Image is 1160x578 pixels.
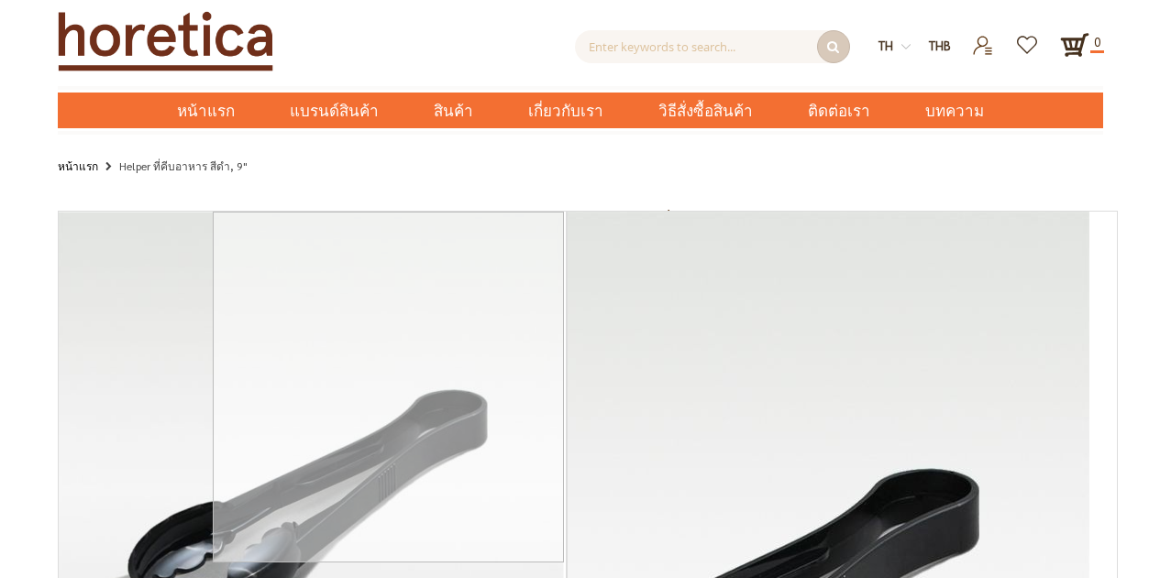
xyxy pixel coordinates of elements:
a: เข้าสู่ระบบ [961,30,1006,46]
span: เกี่ยวกับเรา [528,93,603,130]
li: Helper ที่คีบอาหาร สีดำ, 9" [101,156,248,179]
span: 0 [1090,31,1104,53]
span: บทความ [925,93,984,130]
a: บทความ [898,93,1011,128]
span: วิธีสั่งซื้อสินค้า [658,93,753,130]
a: แบรนด์สินค้า [262,93,406,128]
a: หน้าแรก [58,156,98,176]
a: เกี่ยวกับเรา [501,93,631,128]
span: หน้าแรก [177,99,235,123]
span: แบรนด์สินค้า [290,93,379,130]
a: 0 [1060,30,1089,60]
a: หน้าแรก [149,93,262,128]
span: Helper ที่คีบอาหาร สีดำ, 9" [594,208,822,238]
span: th [878,38,893,53]
span: ติดต่อเรา [808,93,870,130]
img: dropdown-icon.svg [901,42,911,51]
a: ติดต่อเรา [780,93,898,128]
a: วิธีสั่งซื้อสินค้า [631,93,780,128]
a: สินค้า [406,93,501,128]
span: สินค้า [434,93,473,130]
span: THB [929,38,951,53]
a: รายการโปรด [1006,30,1051,46]
img: Horetica.com [58,11,273,71]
